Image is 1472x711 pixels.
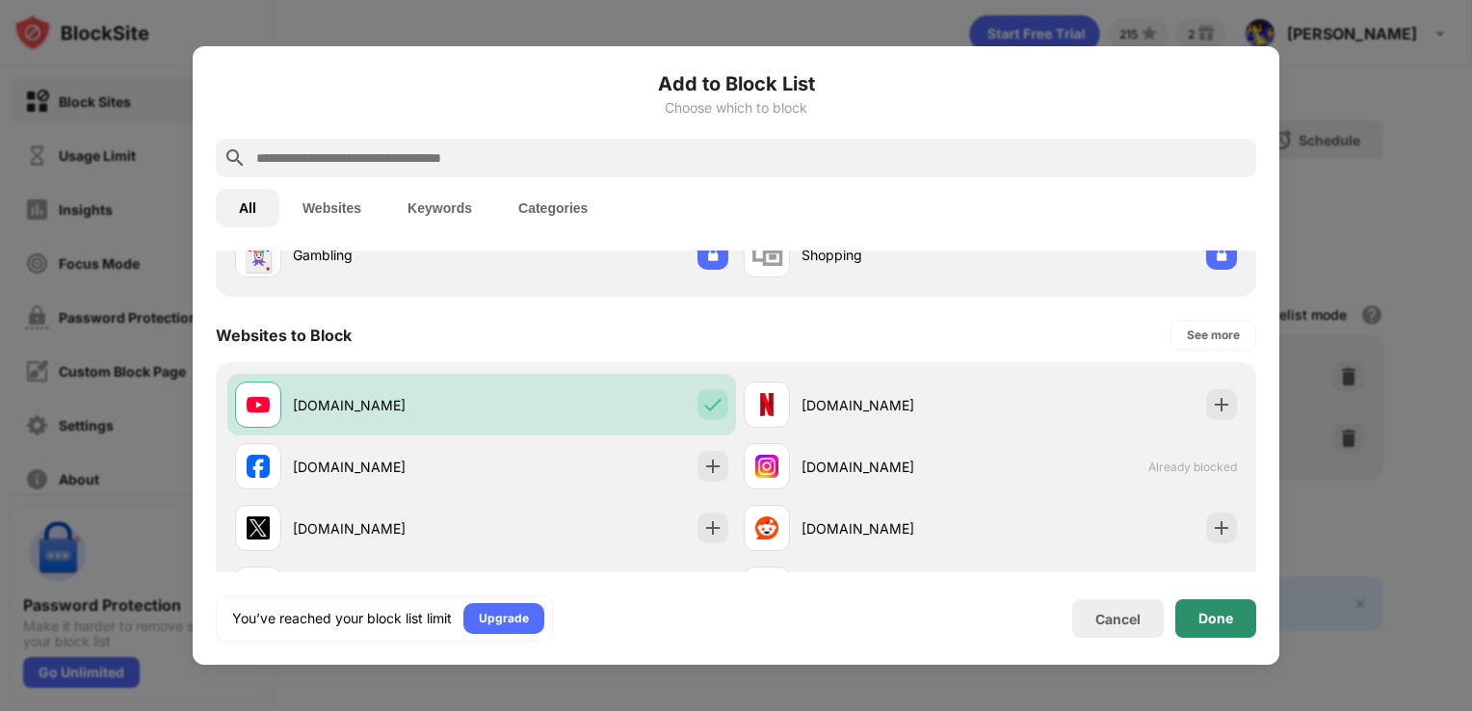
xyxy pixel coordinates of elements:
[802,395,990,415] div: [DOMAIN_NAME]
[279,189,384,227] button: Websites
[232,609,452,628] div: You’ve reached your block list limit
[802,245,990,265] div: Shopping
[216,189,279,227] button: All
[223,146,247,170] img: search.svg
[802,457,990,477] div: [DOMAIN_NAME]
[1095,611,1141,627] div: Cancel
[247,516,270,540] img: favicons
[755,393,778,416] img: favicons
[216,326,352,345] div: Websites to Block
[293,457,482,477] div: [DOMAIN_NAME]
[293,518,482,539] div: [DOMAIN_NAME]
[216,69,1256,98] h6: Add to Block List
[384,189,495,227] button: Keywords
[1198,611,1233,626] div: Done
[495,189,611,227] button: Categories
[238,235,278,275] div: 🃏
[755,455,778,478] img: favicons
[750,235,783,275] div: 🛍
[293,245,482,265] div: Gambling
[247,455,270,478] img: favicons
[755,516,778,540] img: favicons
[247,393,270,416] img: favicons
[479,609,529,628] div: Upgrade
[216,100,1256,116] div: Choose which to block
[1187,326,1240,345] div: See more
[293,395,482,415] div: [DOMAIN_NAME]
[1148,460,1237,474] span: Already blocked
[802,518,990,539] div: [DOMAIN_NAME]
